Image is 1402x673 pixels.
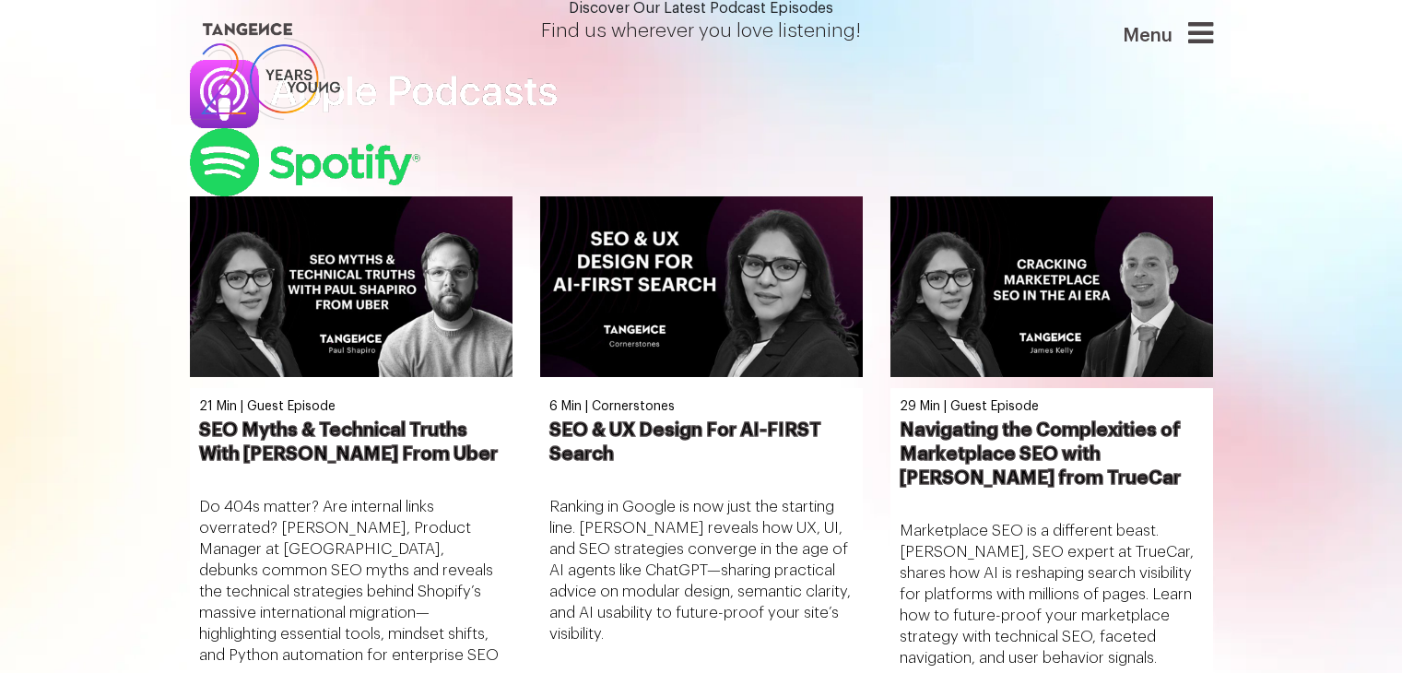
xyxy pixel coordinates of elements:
span: Cornerstones [592,400,675,413]
span: 21 Min [199,400,237,413]
span: | [944,400,947,413]
img: CRACKING-MARKETPLACE-SEO-IN-THE-AI-ERA-1.jpg [890,196,1213,378]
img: logo SVG [190,18,343,124]
a: SEO Myths & Technical Truths With [PERSON_NAME] From Uber [199,419,503,466]
span: Guest Episode [247,400,336,413]
img: SEO-UX-DESIGN-FOR-AI-FIRST-SEARCH.jpg [540,196,863,378]
span: 29 Min [900,400,940,413]
span: Guest Episode [950,400,1039,413]
span: 6 Min [549,400,582,413]
a: SEO & UX Design For AI-FIRST Search [549,419,854,466]
span: | [585,400,588,413]
a: Navigating the Complexities of Marketplace SEO with [PERSON_NAME] from TrueCar [900,419,1204,490]
img: SEO-MYTHS-TECHNICAL-TRUTHS-WITH-PAUL-SHAPIRO-FROM-UBER.jpg [190,196,512,378]
img: podcast3.png [190,128,420,196]
p: Marketplace SEO is a different beast. [PERSON_NAME], SEO expert at TrueCar, shares how AI is resh... [900,520,1204,668]
span: | [241,400,243,413]
p: Ranking in Google is now just the starting line. [PERSON_NAME] reveals how UX, UI, and SEO strate... [549,496,854,644]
